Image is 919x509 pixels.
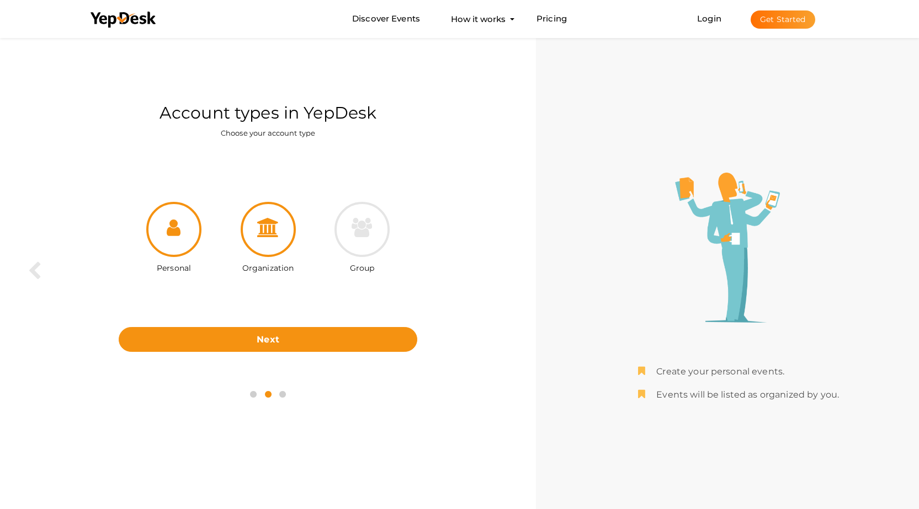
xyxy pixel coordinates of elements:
a: Login [697,13,721,24]
div: Group account [315,202,410,276]
b: Next [257,334,279,345]
li: Create your personal events. [638,366,839,378]
label: Personal [157,257,191,274]
img: personal-illustration.png [675,173,780,322]
a: Discover Events [352,9,420,29]
label: Group [350,257,375,274]
label: Account types in YepDesk [160,101,376,125]
label: Organization [242,257,294,274]
div: Organization account [221,202,315,276]
button: How it works [448,9,509,29]
button: Get Started [751,10,815,29]
button: Next [119,327,418,352]
label: Choose your account type [221,128,315,138]
a: Pricing [536,9,567,29]
li: Events will be listed as organized by you. [638,389,839,401]
div: Personal account [127,202,221,276]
